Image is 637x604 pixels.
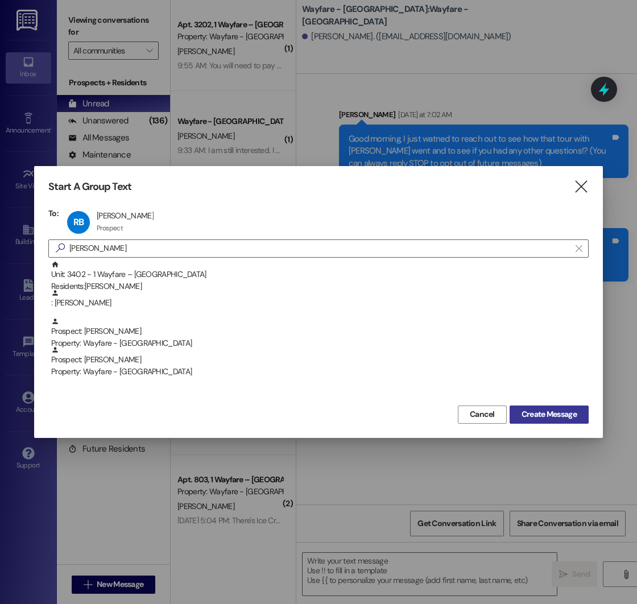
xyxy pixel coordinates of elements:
[51,337,589,349] div: Property: Wayfare - [GEOGRAPHIC_DATA]
[573,181,589,193] i: 
[570,240,588,257] button: Clear text
[48,260,589,289] div: Unit: 3402 - 1 Wayfare – [GEOGRAPHIC_DATA]Residents:[PERSON_NAME]
[48,317,589,346] div: Prospect: [PERSON_NAME]Property: Wayfare - [GEOGRAPHIC_DATA]
[51,346,589,378] div: Prospect: [PERSON_NAME]
[51,260,589,293] div: Unit: 3402 - 1 Wayfare – [GEOGRAPHIC_DATA]
[470,408,495,420] span: Cancel
[51,242,69,254] i: 
[522,408,577,420] span: Create Message
[97,210,154,221] div: [PERSON_NAME]
[73,216,84,228] span: RB
[48,180,131,193] h3: Start A Group Text
[51,317,589,350] div: Prospect: [PERSON_NAME]
[69,241,570,257] input: Search for any contact or apartment
[51,280,589,292] div: Residents: [PERSON_NAME]
[48,346,589,374] div: Prospect: [PERSON_NAME]Property: Wayfare - [GEOGRAPHIC_DATA]
[48,208,59,218] h3: To:
[576,244,582,253] i: 
[510,406,589,424] button: Create Message
[48,289,589,317] div: : [PERSON_NAME]
[51,289,589,309] div: : [PERSON_NAME]
[97,224,123,233] div: Prospect
[458,406,507,424] button: Cancel
[51,366,589,378] div: Property: Wayfare - [GEOGRAPHIC_DATA]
